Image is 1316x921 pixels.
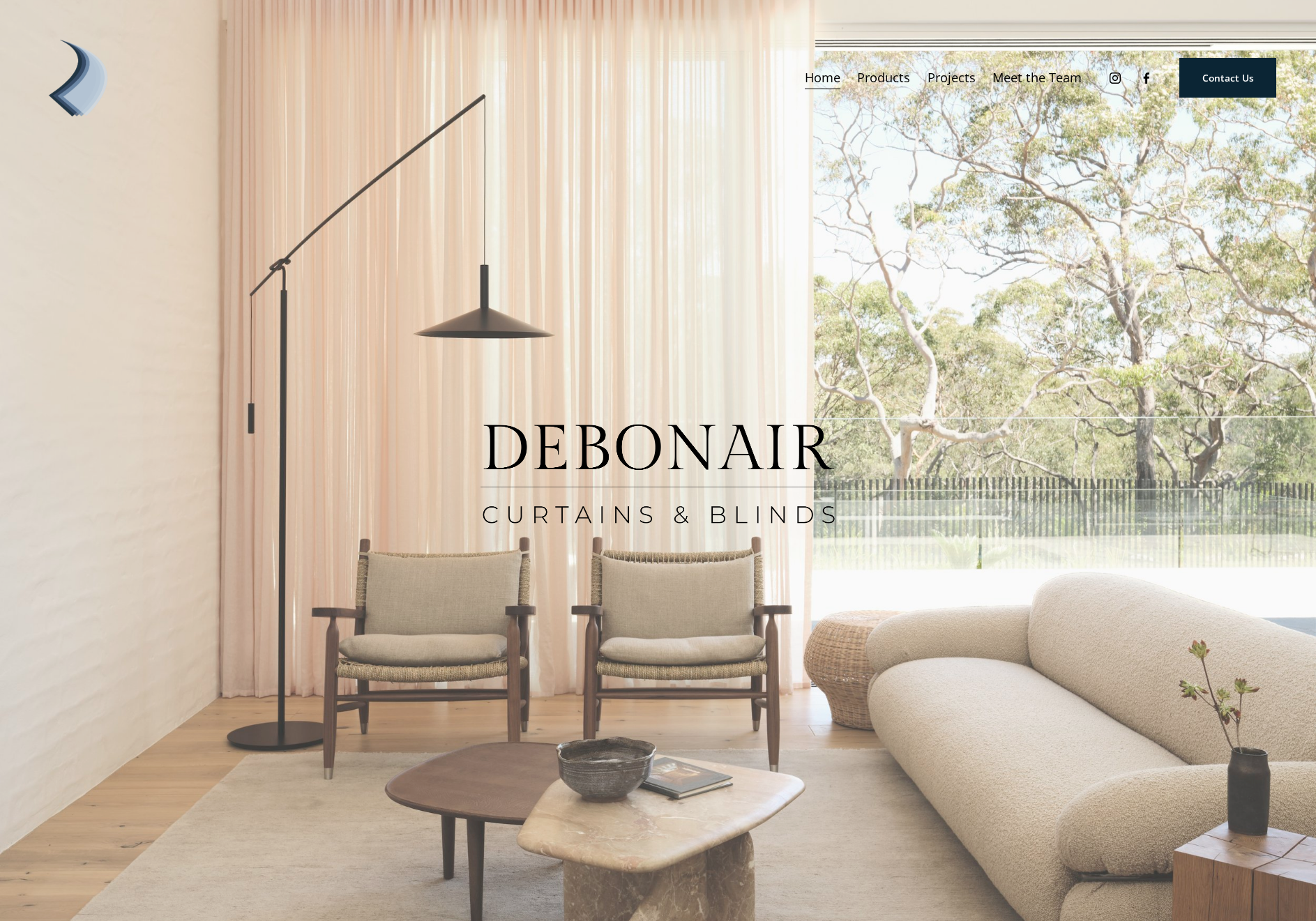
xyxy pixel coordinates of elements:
a: folder dropdown [857,65,910,91]
a: Contact Us [1179,58,1276,98]
a: Instagram [1108,71,1122,85]
a: Projects [928,65,976,91]
a: Home [805,65,840,91]
img: Debonair | Curtains, Blinds, Shutters &amp; Awnings [40,40,116,116]
span: Products [857,66,910,89]
a: Meet the Team [992,65,1082,91]
a: Facebook [1140,71,1154,85]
